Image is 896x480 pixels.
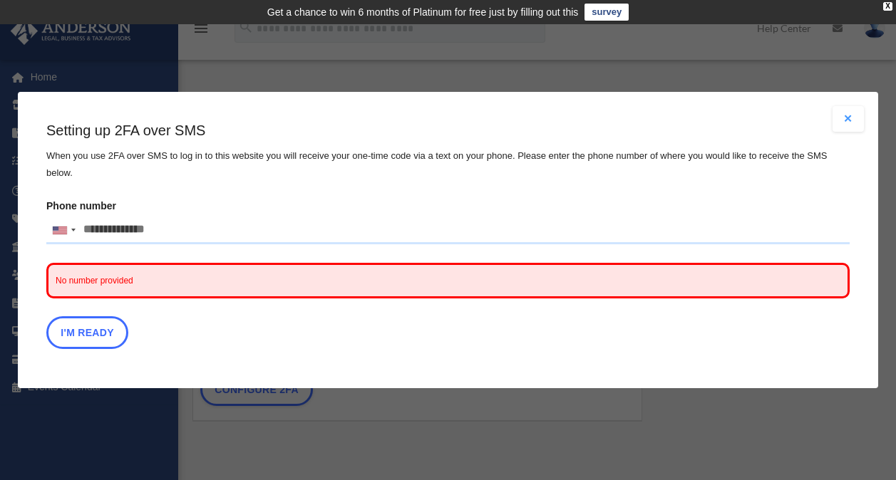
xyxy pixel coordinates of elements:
[46,316,128,349] button: I'm Ready
[883,2,892,11] div: close
[46,263,850,298] span: No number provided
[833,106,864,132] button: Close modal
[46,120,850,140] h3: Setting up 2FA over SMS
[46,147,850,182] p: When you use 2FA over SMS to log in to this website you will receive your one-time code via a tex...
[47,216,80,244] div: United States: +1
[267,4,579,21] div: Get a chance to win 6 months of Platinum for free just by filling out this
[585,4,629,21] a: survey
[46,196,850,244] label: Phone number
[46,216,850,244] input: Phone numberList of countries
